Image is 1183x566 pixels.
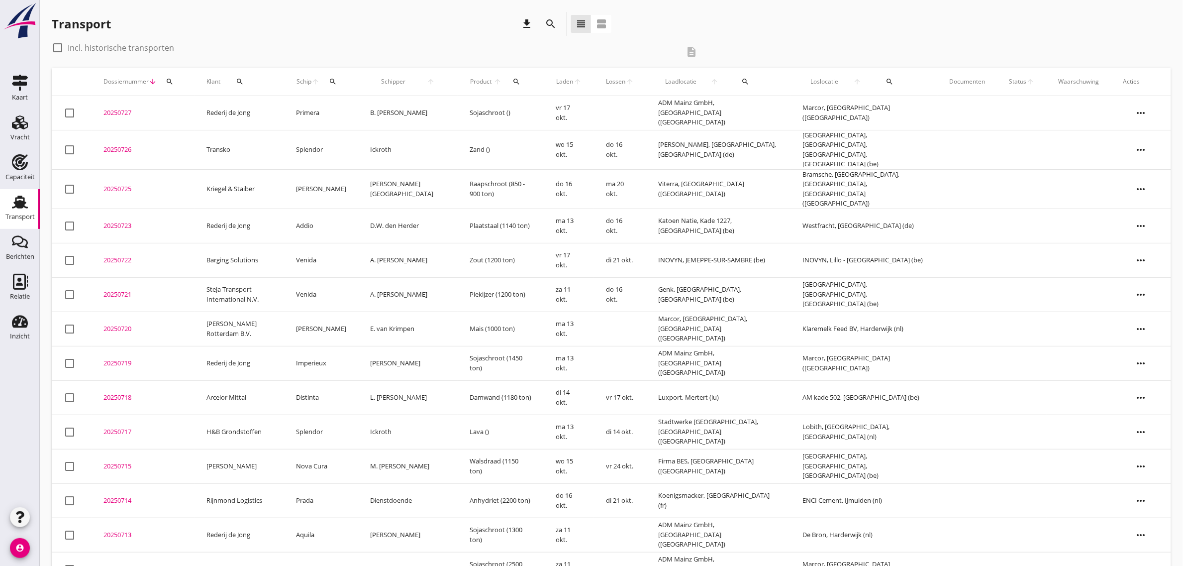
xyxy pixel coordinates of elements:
[1127,349,1155,377] i: more_horiz
[103,290,183,300] div: 20250721
[103,145,183,155] div: 20250726
[458,483,544,518] td: Anhydriet (2200 ton)
[458,449,544,483] td: Walsdraad (1150 ton)
[358,415,458,449] td: Ickroth
[10,538,30,558] i: account_circle
[284,130,358,169] td: Splendor
[791,518,938,552] td: De Bron, Harderwijk (nl)
[5,174,35,180] div: Capaciteit
[791,130,938,169] td: [GEOGRAPHIC_DATA], [GEOGRAPHIC_DATA], [GEOGRAPHIC_DATA], [GEOGRAPHIC_DATA] (be)
[1027,78,1035,86] i: arrow_upward
[103,496,183,506] div: 20250714
[1123,77,1159,86] div: Acties
[284,449,358,483] td: Nova Cura
[544,415,594,449] td: ma 13 okt.
[195,449,284,483] td: [PERSON_NAME]
[544,346,594,380] td: ma 13 okt.
[646,96,791,130] td: ADM Mainz GmbH, [GEOGRAPHIC_DATA] ([GEOGRAPHIC_DATA])
[544,449,594,483] td: wo 15 okt.
[1009,77,1027,86] span: Status
[1127,246,1155,274] i: more_horiz
[296,77,311,86] span: Schip
[311,78,320,86] i: arrow_upward
[358,483,458,518] td: Dienstdoende
[10,333,30,340] div: Inzicht
[458,346,544,380] td: Sojaschroot (1450 ton)
[594,415,646,449] td: di 14 okt.
[358,243,458,277] td: A. [PERSON_NAME]
[791,96,938,130] td: Marcor, [GEOGRAPHIC_DATA] ([GEOGRAPHIC_DATA])
[370,77,416,86] span: Schipper
[493,78,503,86] i: arrow_upward
[103,255,183,265] div: 20250722
[886,78,894,86] i: search
[1127,418,1155,446] i: more_horiz
[1127,175,1155,203] i: more_horiz
[103,358,183,368] div: 20250719
[284,243,358,277] td: Venida
[195,380,284,415] td: Arcelor Mittal
[544,209,594,243] td: ma 13 okt.
[329,78,337,86] i: search
[594,449,646,483] td: vr 24 okt.
[791,243,938,277] td: INOVYN, Lillo - [GEOGRAPHIC_DATA] (be)
[358,209,458,243] td: D.W. den Herder
[1127,136,1155,164] i: more_horiz
[195,346,284,380] td: Rederij de Jong
[416,78,446,86] i: arrow_upward
[284,483,358,518] td: Prada
[594,380,646,415] td: vr 17 okt.
[103,427,183,437] div: 20250717
[206,70,272,94] div: Klant
[458,312,544,346] td: Mais (1000 ton)
[544,312,594,346] td: ma 13 okt.
[646,312,791,346] td: Marcor, [GEOGRAPHIC_DATA], [GEOGRAPHIC_DATA] ([GEOGRAPHIC_DATA])
[791,483,938,518] td: ENCI Cement, IJmuiden (nl)
[5,214,35,220] div: Transport
[284,415,358,449] td: Splendor
[458,96,544,130] td: Sojaschroot ()
[544,96,594,130] td: vr 17 okt.
[458,169,544,209] td: Raapschroot (850 - 900 ton)
[594,277,646,312] td: do 16 okt.
[846,78,870,86] i: arrow_upward
[12,94,28,101] div: Kaart
[103,530,183,540] div: 20250713
[358,380,458,415] td: L. [PERSON_NAME]
[594,130,646,169] td: do 16 okt.
[1127,384,1155,412] i: more_horiz
[284,518,358,552] td: Aquila
[149,78,157,86] i: arrow_downward
[544,243,594,277] td: vr 17 okt.
[1127,212,1155,240] i: more_horiz
[1127,315,1155,343] i: more_horiz
[575,18,587,30] i: view_headline
[358,277,458,312] td: A. [PERSON_NAME]
[284,96,358,130] td: Primera
[458,277,544,312] td: Piekijzer (1200 ton)
[791,312,938,346] td: Klaremelk Feed BV, Harderwijk (nl)
[10,293,30,300] div: Relatie
[521,18,533,30] i: download
[595,18,607,30] i: view_agenda
[284,346,358,380] td: Imperieux
[103,108,183,118] div: 20250727
[68,43,174,53] label: Incl. historische transporten
[195,277,284,312] td: Steja Transport International N.V.
[646,130,791,169] td: [PERSON_NAME], [GEOGRAPHIC_DATA], [GEOGRAPHIC_DATA] (de)
[284,209,358,243] td: Addio
[1059,77,1099,86] div: Waarschuwing
[646,518,791,552] td: ADM Mainz GmbH, [GEOGRAPHIC_DATA] ([GEOGRAPHIC_DATA])
[741,78,749,86] i: search
[195,518,284,552] td: Rederij de Jong
[646,483,791,518] td: Koenigsmacker, [GEOGRAPHIC_DATA] (fr)
[358,312,458,346] td: E. van Krimpen
[1127,453,1155,480] i: more_horiz
[544,130,594,169] td: wo 15 okt.
[704,78,726,86] i: arrow_upward
[103,221,183,231] div: 20250723
[458,380,544,415] td: Damwand (1180 ton)
[646,380,791,415] td: Luxport, Mertert (lu)
[544,277,594,312] td: za 11 okt.
[236,78,244,86] i: search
